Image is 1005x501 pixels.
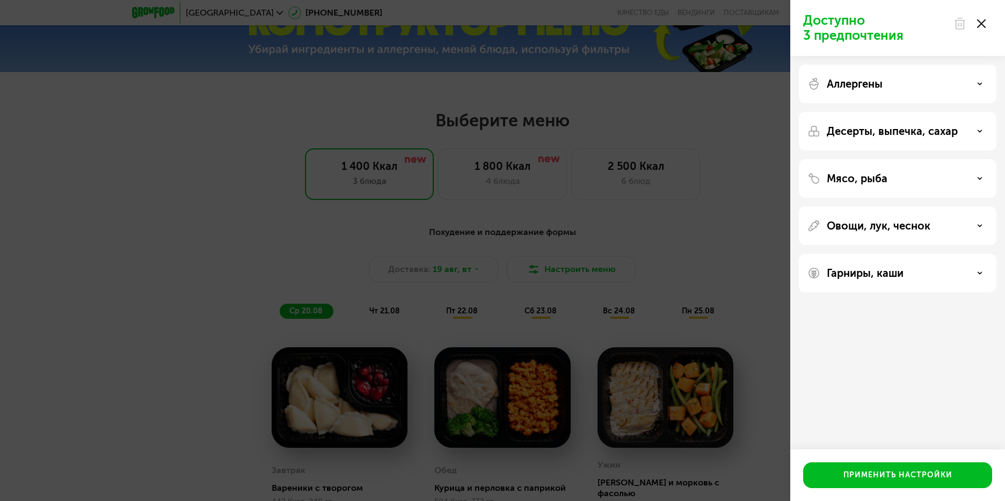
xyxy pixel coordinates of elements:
[827,267,904,280] p: Гарниры, каши
[803,462,992,488] button: Применить настройки
[827,125,958,138] p: Десерты, выпечка, сахар
[843,470,952,481] div: Применить настройки
[827,172,887,185] p: Мясо, рыба
[803,13,947,43] p: Доступно 3 предпочтения
[827,219,930,232] p: Овощи, лук, чеснок
[827,77,883,90] p: Аллергены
